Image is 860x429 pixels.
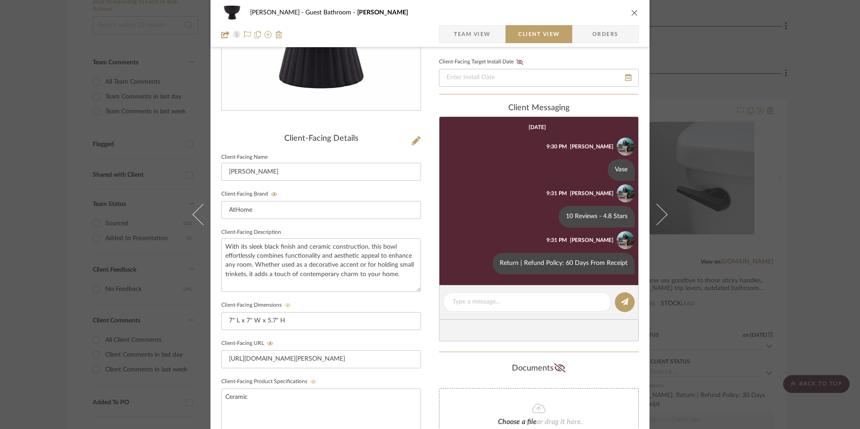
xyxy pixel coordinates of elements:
[546,236,567,244] div: 9:31 PM
[617,184,635,202] img: cbc8425f-1f68-4f49-85ba-abbd887b304e.png
[282,302,294,308] button: Client-Facing Dimensions
[439,103,639,113] div: client Messaging
[439,69,639,87] input: Enter Install Date
[529,124,546,130] div: [DATE]
[518,25,560,43] span: Client View
[221,201,421,219] input: Enter Client-Facing Brand
[221,163,421,181] input: Enter Client-Facing Item Name
[305,9,357,16] span: Guest Bathroom
[221,134,421,144] div: Client-Facing Details
[439,361,639,375] div: Documents
[514,59,526,65] button: Client-Facing Target Install Date
[307,379,319,385] button: Client-Facing Product Specifications
[559,206,635,228] div: 10 Reviews - 4.8 Stars
[617,138,635,156] img: cbc8425f-1f68-4f49-85ba-abbd887b304e.png
[537,418,582,425] span: or drag it here.
[570,189,614,197] div: [PERSON_NAME]
[570,236,614,244] div: [PERSON_NAME]
[275,31,282,38] img: Remove from project
[221,379,319,385] label: Client-Facing Product Specifications
[439,23,485,49] mat-radio-group: Select item type
[439,59,526,65] label: Client-Facing Target Install Date
[357,9,408,16] span: [PERSON_NAME]
[221,191,280,197] label: Client-Facing Brand
[498,418,537,425] span: Choose a file
[617,231,635,249] img: cbc8425f-1f68-4f49-85ba-abbd887b304e.png
[268,191,280,197] button: Client-Facing Brand
[631,9,639,17] button: close
[221,350,421,368] input: Enter item URL
[221,312,421,330] input: Enter item dimensions
[221,302,294,308] label: Client-Facing Dimensions
[221,230,281,235] label: Client-Facing Description
[264,340,276,347] button: Client-Facing URL
[250,9,305,16] span: [PERSON_NAME]
[546,143,567,151] div: 9:30 PM
[546,189,567,197] div: 9:31 PM
[608,159,635,181] div: Vase
[221,155,268,160] label: Client-Facing Name
[570,143,614,151] div: [PERSON_NAME]
[221,340,276,347] label: Client-Facing URL
[582,25,628,43] span: Orders
[454,25,491,43] span: Team View
[493,253,635,274] div: Return | Refund Policy: 60 Days From Receipt
[221,4,243,22] img: 15eeb9e9-df29-4f72-bfe3-ce46a715bf77_48x40.jpg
